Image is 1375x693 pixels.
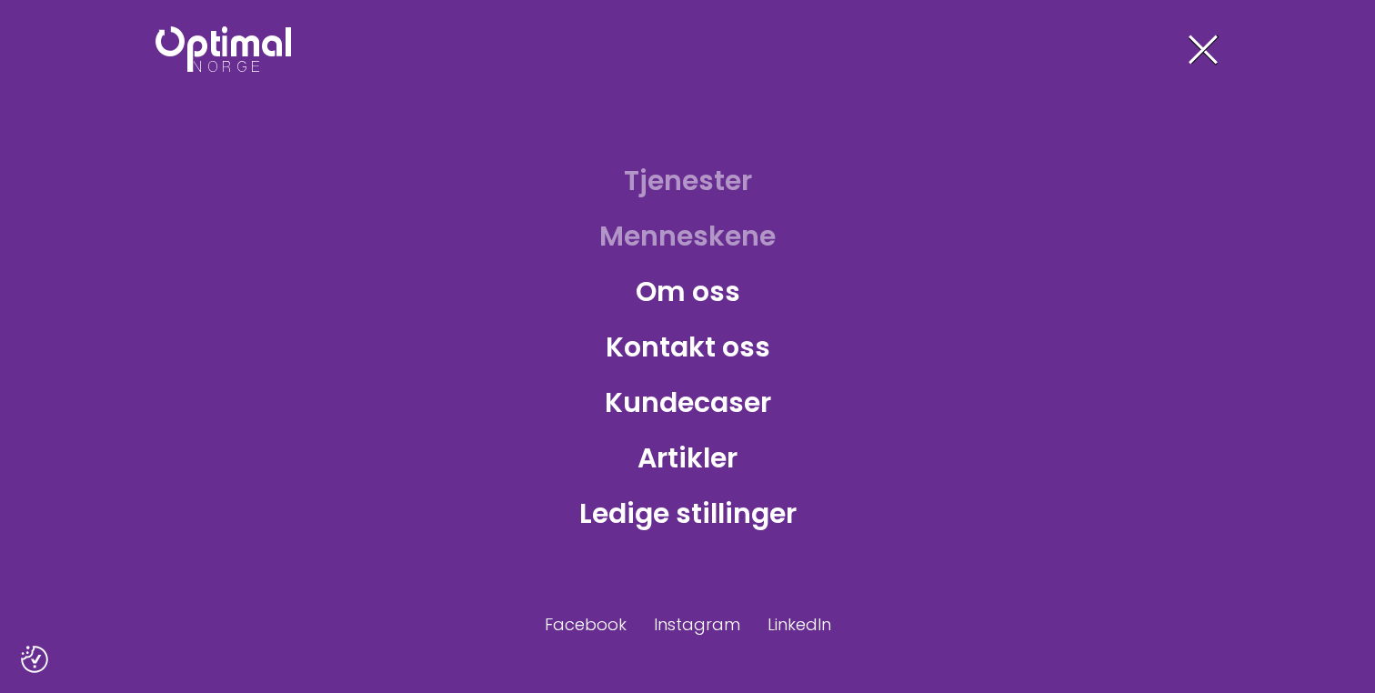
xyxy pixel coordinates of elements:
img: Revisit consent button [21,646,48,673]
a: Artikler [623,428,752,487]
button: Samtykkepreferanser [21,646,48,673]
a: LinkedIn [768,612,831,637]
a: Facebook [545,612,627,637]
a: Kontakt oss [591,317,785,377]
a: Instagram [654,612,740,637]
a: Tjenester [609,151,767,210]
a: Om oss [621,262,755,321]
a: Kundecaser [590,373,786,432]
a: Menneskene [585,206,790,266]
a: Ledige stillinger [565,484,811,543]
img: Optimal Norge [156,26,291,72]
